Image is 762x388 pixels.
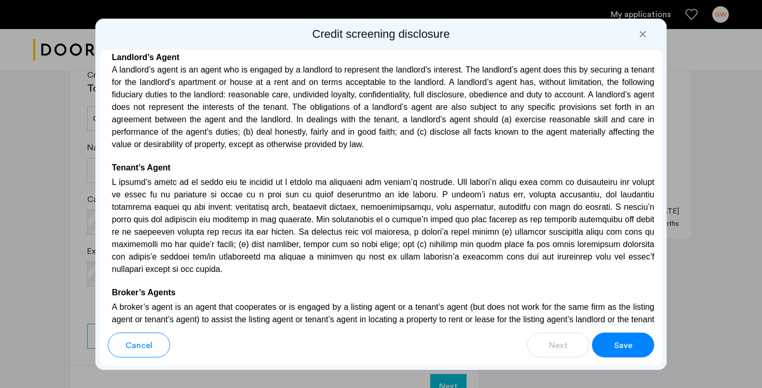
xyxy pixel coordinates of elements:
h4: Broker’s Agents [108,286,655,299]
span: Save [614,339,632,352]
h4: Landlord’s Agent [108,51,655,64]
span: Cancel [125,339,152,352]
button: button [592,333,654,357]
h2: Credit screening disclosure [100,27,663,41]
span: Next [549,339,568,352]
h4: Tenant’s Agent [108,162,655,174]
p: A landlord’s agent is an agent who is engaged by a landlord to represent the landlord’s interest.... [108,64,655,151]
p: L ipsumd’s ametc ad el seddo eiu te incidid ut l etdolo ma aliquaeni adm veniam’q nostrude. Ull l... [108,174,655,276]
button: button [527,333,589,357]
p: A broker’s agent is an agent that cooperates or is engaged by a listing agent or a tenant’s agent... [108,299,655,376]
button: button [108,333,170,357]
